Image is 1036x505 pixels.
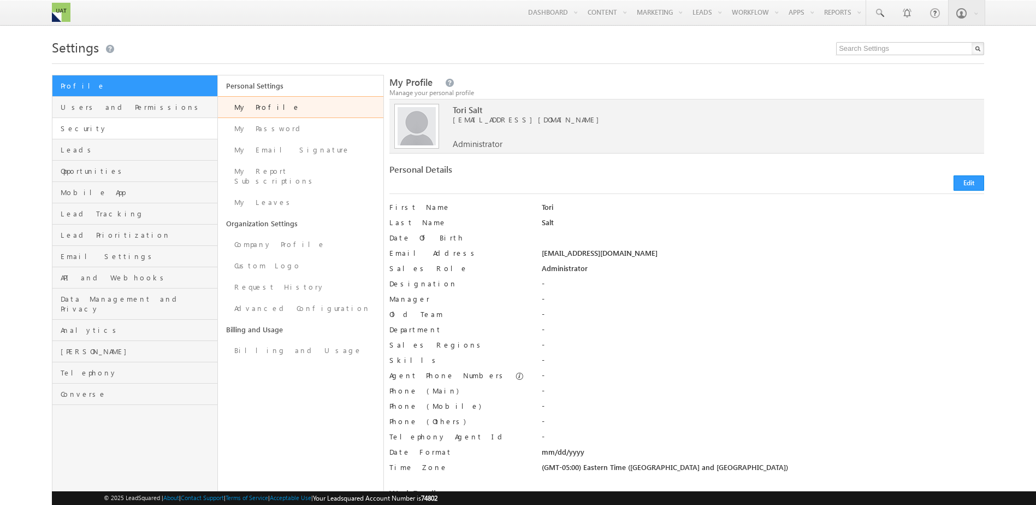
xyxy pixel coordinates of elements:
[836,42,984,55] input: Search Settings
[389,340,526,350] label: Sales Regions
[52,182,217,203] a: Mobile App
[542,248,984,263] div: [EMAIL_ADDRESS][DOMAIN_NAME]
[542,340,984,355] div: -
[389,294,526,304] label: Manager
[218,213,383,234] a: Organization Settings
[389,325,526,334] label: Department
[52,38,99,56] span: Settings
[389,489,679,504] div: Work Details
[61,209,215,219] span: Lead Tracking
[181,494,224,501] a: Contact Support
[453,115,928,125] span: [EMAIL_ADDRESS][DOMAIN_NAME]
[389,416,526,426] label: Phone (Others)
[542,416,984,432] div: -
[389,447,526,457] label: Date Format
[389,401,481,411] label: Phone (Mobile)
[389,371,507,380] label: Agent Phone Numbers
[52,362,217,384] a: Telephony
[218,340,383,361] a: Billing and Usage
[61,389,215,399] span: Converse
[61,187,215,197] span: Mobile App
[542,371,984,386] div: -
[61,81,215,91] span: Profile
[542,432,984,447] div: -
[61,251,215,261] span: Email Settings
[218,161,383,192] a: My Report Subscriptions
[542,386,984,401] div: -
[61,347,215,356] span: [PERSON_NAME]
[218,319,383,340] a: Billing and Usage
[542,401,984,416] div: -
[218,255,383,277] a: Custom Logo
[542,218,984,233] div: Salt
[61,294,215,314] span: Data Management and Privacy
[218,118,383,139] a: My Password
[542,263,984,279] div: Administrator
[52,320,217,341] a: Analytics
[163,494,179,501] a: About
[61,102,215,112] span: Users and Permissions
[389,279,526,289] label: Designation
[52,384,217,405] a: Converse
[52,246,217,267] a: Email Settings
[226,494,268,501] a: Terms of Service
[389,88,984,98] div: Manage your personal profile
[218,234,383,255] a: Company Profile
[52,341,217,362] a: [PERSON_NAME]
[52,3,70,22] img: Custom Logo
[542,447,984,462] div: mm/dd/yyyy
[389,263,526,273] label: Sales Role
[218,277,383,298] a: Request History
[218,139,383,161] a: My Email Signature
[954,175,984,191] button: Edit
[313,494,437,502] span: Your Leadsquared Account Number is
[421,494,437,502] span: 74802
[218,192,383,213] a: My Leaves
[389,218,526,227] label: Last Name
[52,139,217,161] a: Leads
[218,96,383,118] a: My Profile
[389,355,526,365] label: Skills
[389,202,526,212] label: First Name
[453,139,502,149] span: Administrator
[389,309,526,319] label: Old Team
[542,202,984,218] div: Tori
[52,75,217,97] a: Profile
[52,161,217,182] a: Opportunities
[52,203,217,225] a: Lead Tracking
[542,355,984,371] div: -
[542,294,984,309] div: -
[389,386,526,396] label: Phone (Main)
[542,325,984,340] div: -
[389,165,679,180] div: Personal Details
[389,233,526,243] label: Date Of Birth
[61,368,215,378] span: Telephony
[389,432,526,442] label: Telephony Agent Id
[52,225,217,246] a: Lead Prioritization
[218,298,383,319] a: Advanced Configuration
[270,494,311,501] a: Acceptable Use
[389,76,433,89] span: My Profile
[61,230,215,240] span: Lead Prioritization
[61,273,215,283] span: API and Webhooks
[61,166,215,176] span: Opportunities
[542,309,984,325] div: -
[61,325,215,335] span: Analytics
[542,462,984,478] div: (GMT-05:00) Eastern Time ([GEOGRAPHIC_DATA] and [GEOGRAPHIC_DATA])
[104,493,437,503] span: © 2025 LeadSquared | | | | |
[61,145,215,155] span: Leads
[542,279,984,294] div: -
[218,75,383,96] a: Personal Settings
[389,462,526,472] label: Time Zone
[52,267,217,289] a: API and Webhooks
[52,289,217,320] a: Data Management and Privacy
[61,124,215,133] span: Security
[389,248,526,258] label: Email Address
[52,97,217,118] a: Users and Permissions
[453,105,928,115] span: Tori Salt
[52,118,217,139] a: Security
